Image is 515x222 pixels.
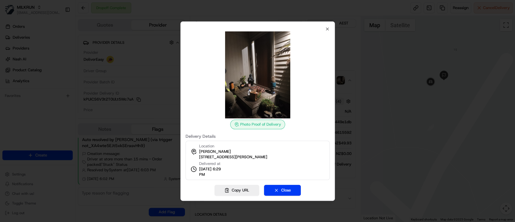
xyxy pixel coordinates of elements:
div: Photo Proof of Delivery [230,120,285,129]
label: Delivery Details [185,134,329,138]
span: [PERSON_NAME] [199,149,230,154]
span: Delivered at [199,161,227,166]
span: Location [199,143,214,149]
span: [DATE] 6:29 PM [199,166,227,177]
button: Copy URL [215,185,259,196]
img: photo_proof_of_delivery image [214,31,301,118]
button: Close [264,185,301,196]
span: [STREET_ADDRESS][PERSON_NAME] [199,154,267,160]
